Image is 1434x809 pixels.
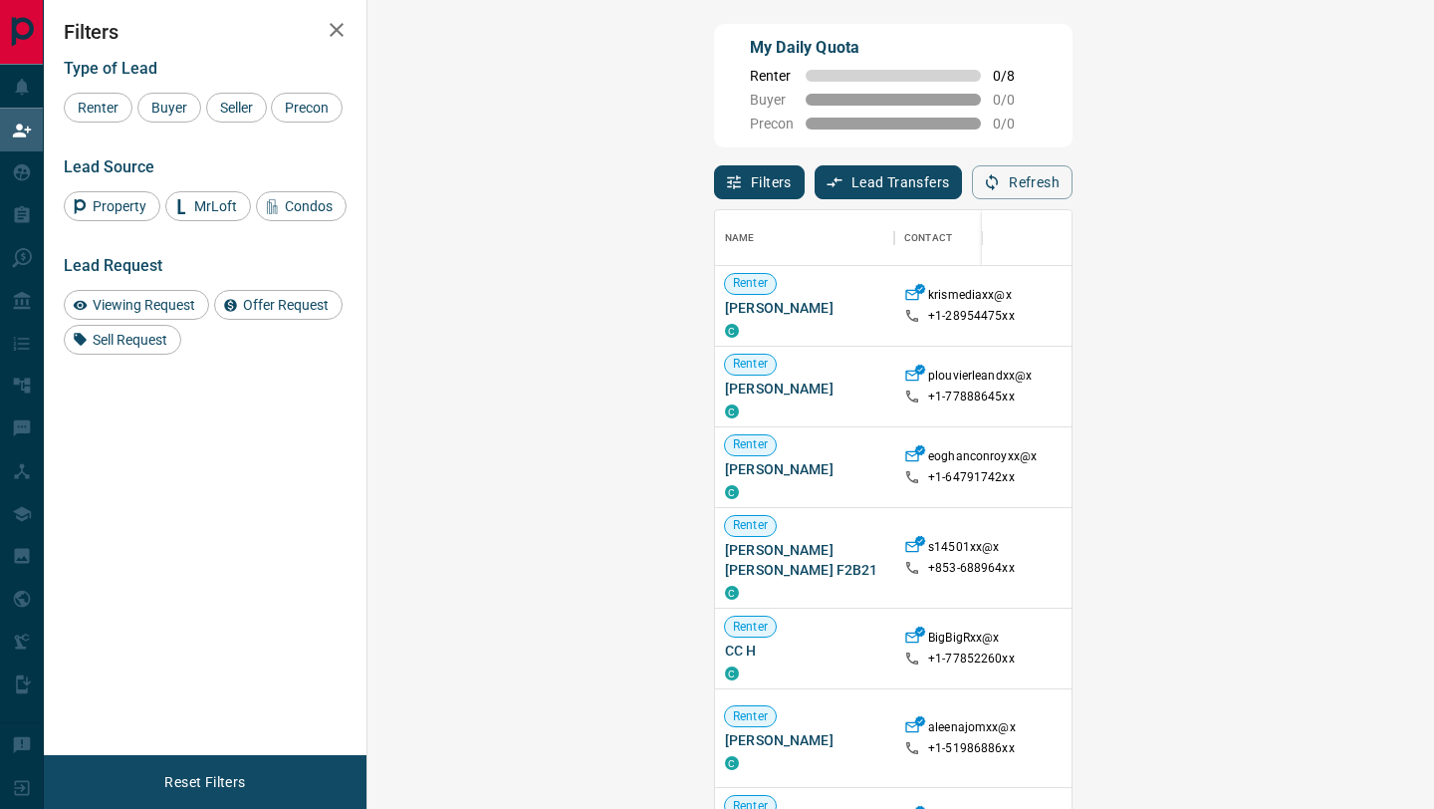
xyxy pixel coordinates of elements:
[86,198,153,214] span: Property
[715,210,894,266] div: Name
[725,667,739,680] div: condos.ca
[725,708,776,725] span: Renter
[993,116,1037,132] span: 0 / 0
[750,92,794,108] span: Buyer
[144,100,194,116] span: Buyer
[187,198,244,214] span: MrLoft
[64,256,162,275] span: Lead Request
[725,540,884,580] span: [PERSON_NAME] [PERSON_NAME] F2B21
[928,308,1015,325] p: +1- 28954475xx
[928,719,1016,740] p: aleenajomxx@x
[725,356,776,373] span: Renter
[236,297,336,313] span: Offer Request
[928,287,1012,308] p: krismediaxx@x
[64,191,160,221] div: Property
[928,560,1015,577] p: +853- 688964xx
[750,36,1037,60] p: My Daily Quota
[64,59,157,78] span: Type of Lead
[278,198,340,214] span: Condos
[213,100,260,116] span: Seller
[725,275,776,292] span: Renter
[165,191,251,221] div: MrLoft
[725,436,776,453] span: Renter
[71,100,125,116] span: Renter
[815,165,963,199] button: Lead Transfers
[928,368,1032,389] p: plouvierleandxx@x
[714,165,805,199] button: Filters
[894,210,1054,266] div: Contact
[928,448,1037,469] p: eoghanconroyxx@x
[64,20,347,44] h2: Filters
[993,92,1037,108] span: 0 / 0
[725,641,884,661] span: CC H
[750,68,794,84] span: Renter
[64,325,181,355] div: Sell Request
[86,297,202,313] span: Viewing Request
[972,165,1073,199] button: Refresh
[904,210,952,266] div: Contact
[725,298,884,318] span: [PERSON_NAME]
[725,324,739,338] div: condos.ca
[725,485,739,499] div: condos.ca
[214,290,343,320] div: Offer Request
[725,756,739,770] div: condos.ca
[725,619,776,636] span: Renter
[725,586,739,600] div: condos.ca
[928,630,999,651] p: BigBigRxx@x
[725,517,776,534] span: Renter
[928,539,999,560] p: s14501xx@x
[64,157,154,176] span: Lead Source
[86,332,174,348] span: Sell Request
[928,389,1015,405] p: +1- 77888645xx
[151,765,258,799] button: Reset Filters
[725,730,884,750] span: [PERSON_NAME]
[750,116,794,132] span: Precon
[928,469,1015,486] p: +1- 64791742xx
[271,93,343,123] div: Precon
[64,93,132,123] div: Renter
[206,93,267,123] div: Seller
[725,379,884,399] span: [PERSON_NAME]
[137,93,201,123] div: Buyer
[993,68,1037,84] span: 0 / 8
[928,651,1015,668] p: +1- 77852260xx
[725,210,755,266] div: Name
[725,459,884,479] span: [PERSON_NAME]
[928,740,1015,757] p: +1- 51986886xx
[278,100,336,116] span: Precon
[64,290,209,320] div: Viewing Request
[256,191,347,221] div: Condos
[725,404,739,418] div: condos.ca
